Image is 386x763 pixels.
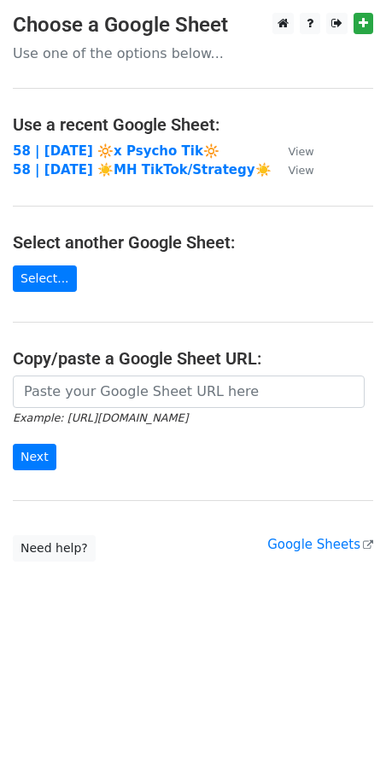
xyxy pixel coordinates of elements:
a: Google Sheets [267,537,373,552]
small: View [289,164,314,177]
a: View [272,162,314,178]
a: Select... [13,265,77,292]
h4: Select another Google Sheet: [13,232,373,253]
small: View [289,145,314,158]
a: Need help? [13,535,96,562]
input: Next [13,444,56,470]
small: Example: [URL][DOMAIN_NAME] [13,411,188,424]
a: View [272,143,314,159]
a: 58 | [DATE] ☀️MH TikTok/Strategy☀️ [13,162,272,178]
h4: Copy/paste a Google Sheet URL: [13,348,373,369]
p: Use one of the options below... [13,44,373,62]
input: Paste your Google Sheet URL here [13,376,365,408]
a: 58 | [DATE] 🔆x Psycho Tik🔆 [13,143,219,159]
h4: Use a recent Google Sheet: [13,114,373,135]
h3: Choose a Google Sheet [13,13,373,38]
